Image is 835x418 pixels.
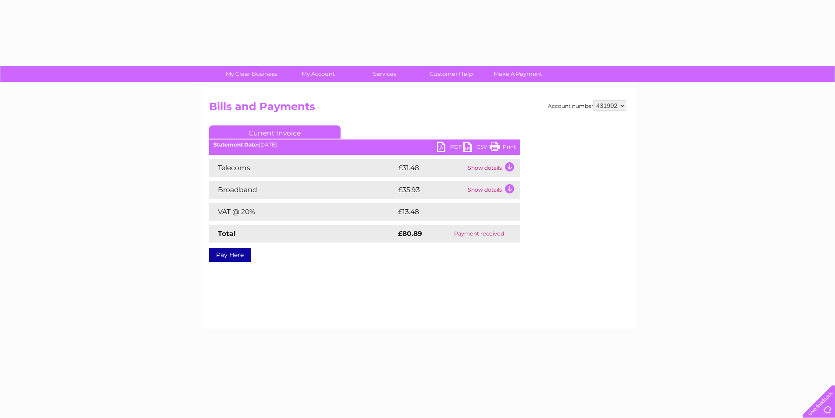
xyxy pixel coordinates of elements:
div: Account number [548,100,626,111]
a: Print [490,142,516,154]
td: £31.48 [396,159,465,177]
td: Show details [465,159,520,177]
a: Services [348,66,421,82]
a: My Account [282,66,354,82]
a: CSV [463,142,490,154]
a: Pay Here [209,248,251,262]
td: Show details [465,181,520,199]
td: £35.93 [396,181,465,199]
h2: Bills and Payments [209,100,626,117]
td: £13.48 [396,203,502,221]
a: Make A Payment [482,66,554,82]
td: Payment received [438,225,520,243]
td: VAT @ 20% [209,203,396,221]
strong: Total [218,229,236,238]
strong: £80.89 [398,229,422,238]
td: Telecoms [209,159,396,177]
td: Broadband [209,181,396,199]
a: Customer Help [415,66,487,82]
a: PDF [437,142,463,154]
div: [DATE] [209,142,520,148]
a: My Clear Business [215,66,288,82]
a: Current Invoice [209,125,341,139]
b: Statement Date: [213,141,259,148]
